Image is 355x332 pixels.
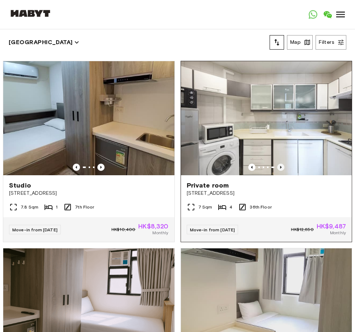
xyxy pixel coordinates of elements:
[12,227,58,232] span: Move-in from [DATE]
[287,35,313,50] button: Map
[277,164,284,171] button: Previous image
[316,35,346,50] button: Filters
[3,61,174,175] img: Marketing picture of unit HK-01-067-042-01
[198,204,212,210] span: 7 Sqm
[9,37,79,47] button: [GEOGRAPHIC_DATA]
[187,181,229,190] span: Private room
[181,61,352,242] a: Previous imagePrevious imagePrivate room[STREET_ADDRESS]7 Sqm436th FloorMove-in from [DATE]HK$12,...
[187,190,346,197] span: [STREET_ADDRESS]
[152,230,168,236] span: Monthly
[75,204,94,210] span: 7th Floor
[3,61,175,242] a: Marketing picture of unit HK-01-067-042-01Previous imagePrevious imageStudio[STREET_ADDRESS]7.8 S...
[73,164,80,171] button: Previous image
[291,226,313,233] span: HK$12,650
[250,204,272,210] span: 36th Floor
[270,35,284,50] button: tune
[190,227,235,232] span: Move-in from [DATE]
[111,226,135,233] span: HK$10,400
[56,204,58,210] span: 1
[317,223,346,230] span: HK$9,487
[330,230,346,236] span: Monthly
[9,10,52,17] img: Habyt
[229,204,232,210] span: 4
[97,164,105,171] button: Previous image
[138,223,168,230] span: HK$8,320
[9,181,31,190] span: Studio
[21,204,38,210] span: 7.8 Sqm
[9,190,169,197] span: [STREET_ADDRESS]
[248,164,255,171] button: Previous image
[181,61,352,175] img: Marketing picture of unit HK-01-015-001-02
